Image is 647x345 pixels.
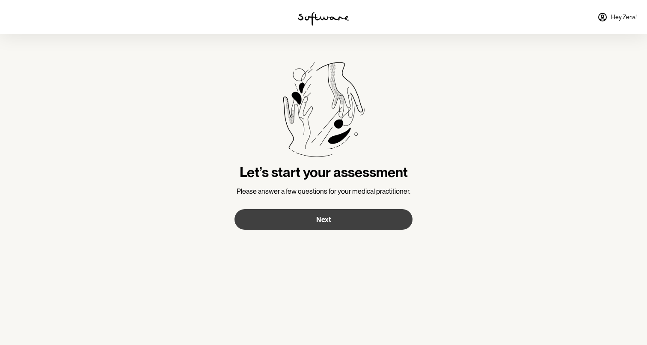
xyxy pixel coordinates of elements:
img: software logo [298,12,349,26]
span: Next [316,216,331,224]
a: Hey,Zena! [592,7,642,27]
img: Software treatment bottle [282,62,365,157]
button: Next [234,209,413,230]
p: Please answer a few questions for your medical practitioner. [234,187,413,195]
span: Hey, Zena ! [611,14,637,21]
h3: Let’s start your assessment [234,164,413,180]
